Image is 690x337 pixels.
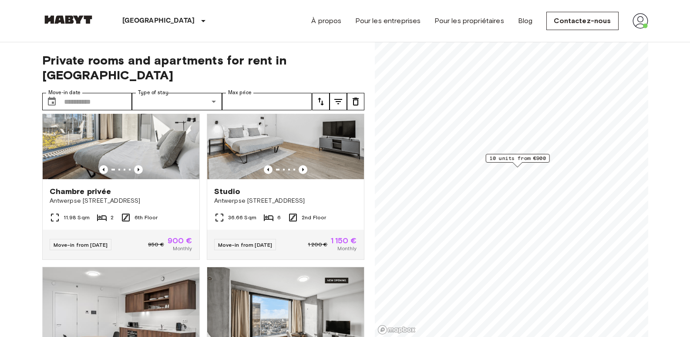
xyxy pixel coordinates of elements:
[207,74,364,260] a: Marketing picture of unit BE-23-003-006-006Previous imagePrevious imageStudioAntwerpse [STREET_AD...
[302,214,326,221] span: 2nd Floor
[633,13,648,29] img: avatar
[54,242,108,248] span: Move-in from [DATE]
[50,197,192,205] span: Antwerpse [STREET_ADDRESS]
[546,12,618,30] a: Contactez-nous
[43,75,199,179] img: Marketing picture of unit BE-23-003-016-002
[135,214,158,221] span: 6th Floor
[337,245,357,252] span: Monthly
[99,165,108,174] button: Previous image
[355,16,421,26] a: Pour les entreprises
[111,214,114,221] span: 2
[434,16,504,26] a: Pour les propriétaires
[489,154,545,162] span: 10 units from €900
[518,16,533,26] a: Blog
[264,165,273,174] button: Previous image
[485,154,549,167] div: Map marker
[214,186,241,197] span: Studio
[331,237,357,245] span: 1 150 €
[134,165,143,174] button: Previous image
[228,89,252,96] label: Max price
[218,242,273,248] span: Move-in from [DATE]
[277,214,281,221] span: 6
[148,241,164,248] span: 950 €
[168,237,192,245] span: 900 €
[42,53,364,82] span: Private rooms and apartments for rent in [GEOGRAPHIC_DATA]
[64,214,90,221] span: 11.98 Sqm
[50,186,111,197] span: Chambre privée
[122,16,195,26] p: [GEOGRAPHIC_DATA]
[347,93,364,110] button: tune
[48,89,81,96] label: Move-in date
[138,89,168,96] label: Type of stay
[308,241,327,248] span: 1 200 €
[214,197,357,205] span: Antwerpse [STREET_ADDRESS]
[42,74,200,260] a: Marketing picture of unit BE-23-003-016-002Previous imagePrevious imageChambre privéeAntwerpse [S...
[42,15,94,24] img: Habyt
[330,93,347,110] button: tune
[299,165,307,174] button: Previous image
[43,93,61,110] button: Choose date
[228,214,256,221] span: 36.66 Sqm
[311,16,341,26] a: À propos
[207,75,364,179] img: Marketing picture of unit BE-23-003-006-006
[377,325,416,335] a: Mapbox logo
[173,245,192,252] span: Monthly
[312,93,330,110] button: tune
